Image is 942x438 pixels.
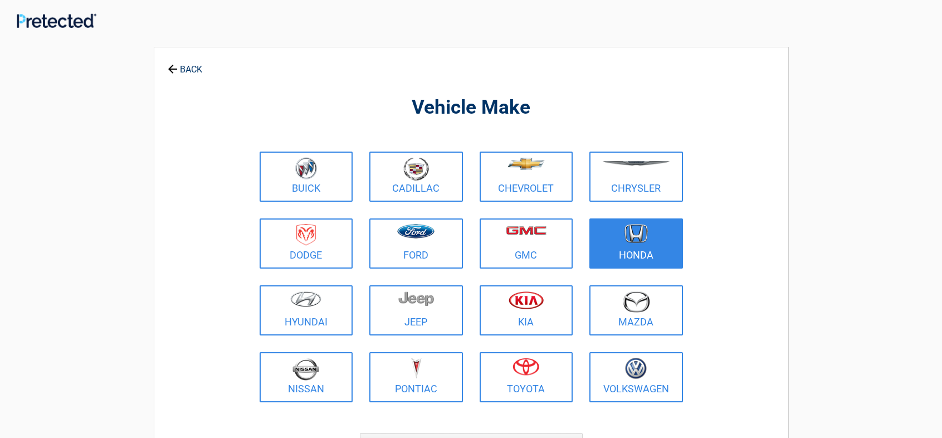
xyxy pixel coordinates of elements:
a: GMC [480,218,573,269]
img: gmc [506,226,546,235]
img: ford [397,224,435,239]
img: nissan [292,358,319,381]
a: Volkswagen [589,352,683,402]
a: Buick [260,152,353,202]
img: toyota [513,358,539,376]
img: buick [295,157,317,179]
img: dodge [296,224,316,246]
img: Main Logo [17,13,96,28]
a: Kia [480,285,573,335]
img: chrysler [602,161,670,166]
a: Honda [589,218,683,269]
img: honda [624,224,648,244]
img: volkswagen [625,358,647,379]
img: chevrolet [507,158,545,170]
a: Dodge [260,218,353,269]
a: Chevrolet [480,152,573,202]
img: pontiac [411,358,422,379]
a: Pontiac [369,352,463,402]
img: jeep [398,291,434,306]
a: Cadillac [369,152,463,202]
a: Mazda [589,285,683,335]
h2: Vehicle Make [257,95,686,121]
img: kia [509,291,544,309]
a: Toyota [480,352,573,402]
a: Hyundai [260,285,353,335]
img: cadillac [403,157,429,181]
a: BACK [165,55,204,74]
a: Ford [369,218,463,269]
a: Nissan [260,352,353,402]
a: Chrysler [589,152,683,202]
a: Jeep [369,285,463,335]
img: mazda [622,291,650,313]
img: hyundai [290,291,321,307]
